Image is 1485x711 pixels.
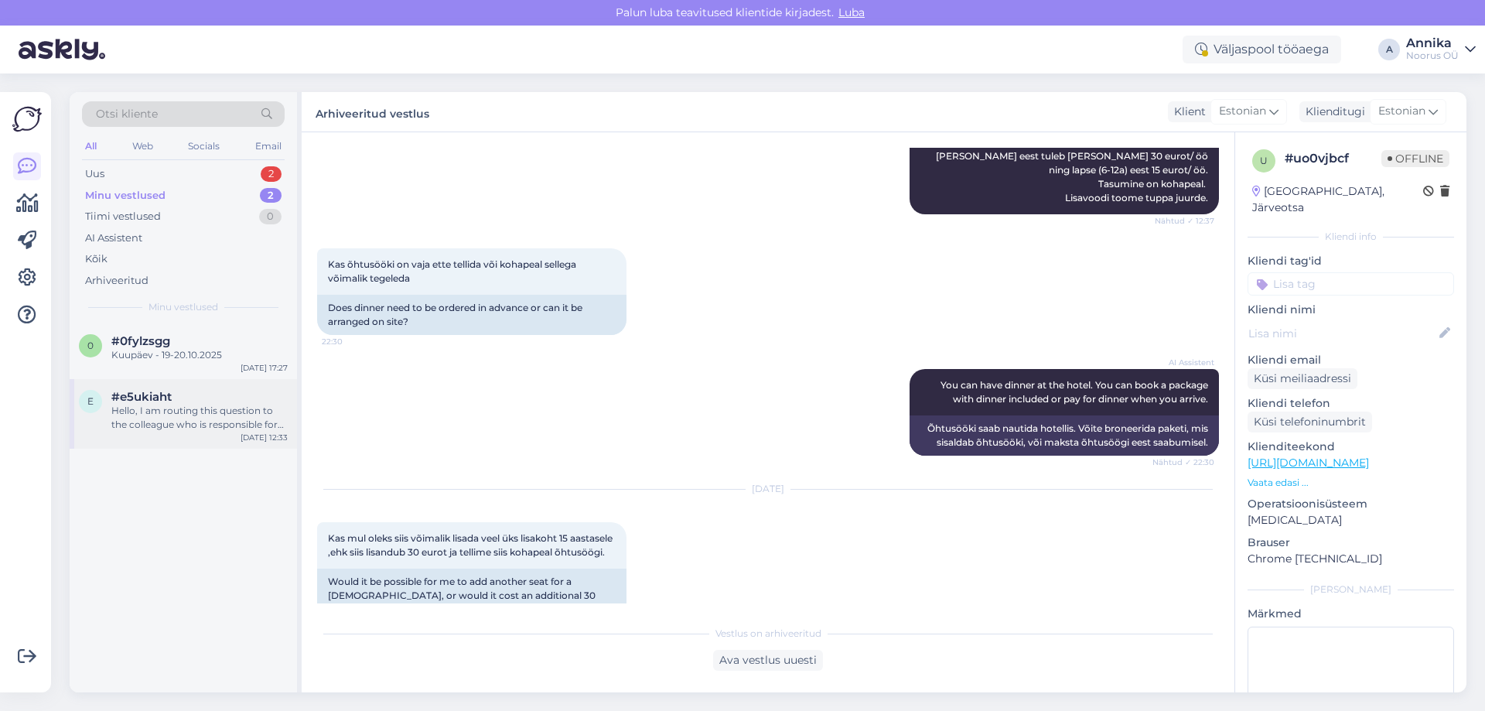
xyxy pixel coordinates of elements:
[1406,37,1459,50] div: Annika
[85,209,161,224] div: Tiimi vestlused
[111,334,170,348] span: #0fylzsgg
[713,650,823,671] div: Ava vestlus uuesti
[111,348,288,362] div: Kuupäev - 19-20.10.2025
[1155,215,1214,227] span: Nähtud ✓ 12:37
[1156,357,1214,368] span: AI Assistent
[317,295,626,335] div: Does dinner need to be ordered in advance or can it be arranged on site?
[936,136,1210,203] span: Tere! [PERSON_NAME] eest tuleb [PERSON_NAME] 30 eurot/ öö ning lapse (6-12a) eest 15 eurot/ öö. T...
[1152,456,1214,468] span: Nähtud ✓ 22:30
[1248,395,1454,412] p: Kliendi telefon
[1381,150,1449,167] span: Offline
[1248,456,1369,470] a: [URL][DOMAIN_NAME]
[1248,439,1454,455] p: Klienditeekond
[1378,39,1400,60] div: A
[1219,103,1266,120] span: Estonian
[85,231,142,246] div: AI Assistent
[1260,155,1268,166] span: u
[185,136,223,156] div: Socials
[1406,37,1476,62] a: AnnikaNoorus OÜ
[328,532,615,558] span: Kas mul oleks siis võimalik lisada veel üks lisakoht 15 aastasele ,ehk siis lisandub 30 eurot ja ...
[85,166,104,182] div: Uus
[1248,412,1372,432] div: Küsi telefoninumbrit
[252,136,285,156] div: Email
[87,340,94,351] span: 0
[111,404,288,432] div: Hello, I am routing this question to the colleague who is responsible for this topic. The reply m...
[148,300,218,314] span: Minu vestlused
[96,106,158,122] span: Otsi kliente
[82,136,100,156] div: All
[1248,272,1454,296] input: Lisa tag
[715,627,821,641] span: Vestlus on arhiveeritud
[111,390,172,404] span: #e5ukiaht
[316,101,429,122] label: Arhiveeritud vestlus
[1248,551,1454,567] p: Chrome [TECHNICAL_ID]
[87,395,94,407] span: e
[260,188,282,203] div: 2
[1248,512,1454,528] p: [MEDICAL_DATA]
[1248,606,1454,622] p: Märkmed
[1248,325,1436,342] input: Lisa nimi
[1248,496,1454,512] p: Operatsioonisüsteem
[1248,368,1357,389] div: Küsi meiliaadressi
[322,336,380,347] span: 22:30
[1252,183,1423,216] div: [GEOGRAPHIC_DATA], Järveotsa
[85,273,148,289] div: Arhiveeritud
[241,432,288,443] div: [DATE] 12:33
[940,379,1210,405] span: You can have dinner at the hotel. You can book a package with dinner included or pay for dinner w...
[1378,103,1425,120] span: Estonian
[1406,50,1459,62] div: Noorus OÜ
[85,251,108,267] div: Kõik
[1248,583,1454,596] div: [PERSON_NAME]
[129,136,156,156] div: Web
[241,362,288,374] div: [DATE] 17:27
[1183,36,1341,63] div: Väljaspool tööaega
[1248,230,1454,244] div: Kliendi info
[1285,149,1381,168] div: # uo0vjbcf
[328,258,579,284] span: Kas õhtusööki on vaja ette tellida või kohapeal sellega võimalik tegeleda
[261,166,282,182] div: 2
[1248,253,1454,269] p: Kliendi tag'id
[910,415,1219,456] div: Õhtusööki saab nautida hotellis. Võite broneerida paketi, mis sisaldab õhtusööki, või maksta õhtu...
[834,5,869,19] span: Luba
[259,209,282,224] div: 0
[1248,352,1454,368] p: Kliendi email
[1168,104,1206,120] div: Klient
[1248,476,1454,490] p: Vaata edasi ...
[12,104,42,134] img: Askly Logo
[317,482,1219,496] div: [DATE]
[85,188,166,203] div: Minu vestlused
[317,569,626,623] div: Would it be possible for me to add another seat for a [DEMOGRAPHIC_DATA], or would it cost an add...
[1248,535,1454,551] p: Brauser
[1299,104,1365,120] div: Klienditugi
[1248,302,1454,318] p: Kliendi nimi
